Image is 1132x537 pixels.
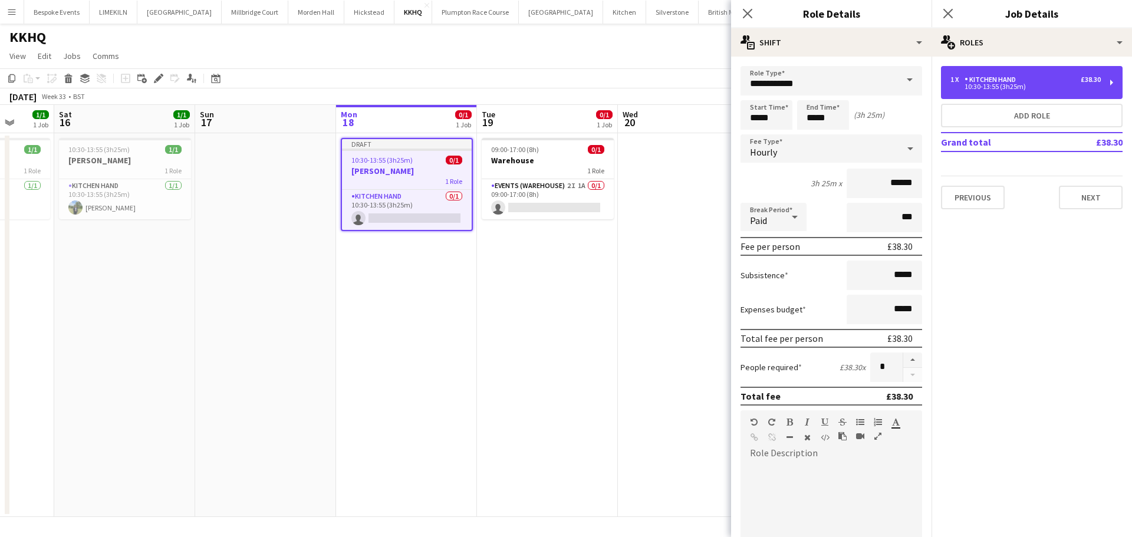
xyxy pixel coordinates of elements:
[965,75,1021,84] div: Kitchen Hand
[446,156,462,164] span: 0/1
[750,215,767,226] span: Paid
[803,433,811,442] button: Clear Formatting
[24,145,41,154] span: 1/1
[731,28,932,57] div: Shift
[68,145,130,154] span: 10:30-13:55 (3h25m)
[33,120,48,129] div: 1 Job
[887,241,913,252] div: £38.30
[1059,133,1123,151] td: £38.30
[59,138,191,219] app-job-card: 10:30-13:55 (3h25m)1/1[PERSON_NAME]1 RoleKitchen Hand1/110:30-13:55 (3h25m)[PERSON_NAME]
[646,1,699,24] button: Silverstone
[63,51,81,61] span: Jobs
[341,138,473,231] app-job-card: Draft10:30-13:55 (3h25m)0/1[PERSON_NAME]1 RoleKitchen Hand0/110:30-13:55 (3h25m)
[941,186,1005,209] button: Previous
[58,48,85,64] a: Jobs
[93,51,119,61] span: Comms
[342,166,472,176] h3: [PERSON_NAME]
[750,146,777,158] span: Hourly
[741,304,806,315] label: Expenses budget
[59,179,191,219] app-card-role: Kitchen Hand1/110:30-13:55 (3h25m)[PERSON_NAME]
[699,1,774,24] button: British Motor Show
[198,116,214,129] span: 17
[603,1,646,24] button: Kitchen
[482,109,495,120] span: Tue
[1081,75,1101,84] div: £38.30
[803,417,811,427] button: Italic
[9,91,37,103] div: [DATE]
[455,110,472,119] span: 0/1
[840,362,866,373] div: £38.30 x
[32,110,49,119] span: 1/1
[482,155,614,166] h3: Warehouse
[741,332,823,344] div: Total fee per person
[903,352,922,368] button: Increase
[821,417,829,427] button: Underline
[173,110,190,119] span: 1/1
[785,417,794,427] button: Bold
[222,1,288,24] button: Millbridge Court
[519,1,603,24] button: [GEOGRAPHIC_DATA]
[90,1,137,24] button: LIMEKILN
[339,116,357,129] span: 18
[482,179,614,219] app-card-role: Events (Warehouse)2I1A0/109:00-17:00 (8h)
[741,362,802,373] label: People required
[480,116,495,129] span: 19
[137,1,222,24] button: [GEOGRAPHIC_DATA]
[491,145,539,154] span: 09:00-17:00 (8h)
[9,51,26,61] span: View
[891,417,900,427] button: Text Color
[731,6,932,21] h3: Role Details
[596,110,613,119] span: 0/1
[941,104,1123,127] button: Add role
[950,84,1101,90] div: 10:30-13:55 (3h25m)
[24,1,90,24] button: Bespoke Events
[200,109,214,120] span: Sun
[741,270,788,281] label: Subsistence
[741,241,800,252] div: Fee per person
[768,417,776,427] button: Redo
[456,120,471,129] div: 1 Job
[9,28,46,46] h1: KKHQ
[342,190,472,230] app-card-role: Kitchen Hand0/110:30-13:55 (3h25m)
[88,48,124,64] a: Comms
[24,166,41,175] span: 1 Role
[750,417,758,427] button: Undo
[932,28,1132,57] div: Roles
[59,109,72,120] span: Sat
[174,120,189,129] div: 1 Job
[59,155,191,166] h3: [PERSON_NAME]
[811,178,842,189] div: 3h 25m x
[164,166,182,175] span: 1 Role
[165,145,182,154] span: 1/1
[886,390,913,402] div: £38.30
[588,145,604,154] span: 0/1
[856,417,864,427] button: Unordered List
[73,92,85,101] div: BST
[445,177,462,186] span: 1 Role
[887,332,913,344] div: £38.30
[351,156,413,164] span: 10:30-13:55 (3h25m)
[587,166,604,175] span: 1 Role
[874,417,882,427] button: Ordered List
[838,417,847,427] button: Strikethrough
[482,138,614,219] app-job-card: 09:00-17:00 (8h)0/1Warehouse1 RoleEvents (Warehouse)2I1A0/109:00-17:00 (8h)
[621,116,638,129] span: 20
[394,1,432,24] button: KKHQ
[854,110,884,120] div: (3h 25m)
[344,1,394,24] button: Hickstead
[342,139,472,149] div: Draft
[33,48,56,64] a: Edit
[941,133,1059,151] td: Grand total
[288,1,344,24] button: Morden Hall
[932,6,1132,21] h3: Job Details
[821,433,829,442] button: HTML Code
[597,120,612,129] div: 1 Job
[57,116,72,129] span: 16
[5,48,31,64] a: View
[785,433,794,442] button: Horizontal Line
[341,109,357,120] span: Mon
[623,109,638,120] span: Wed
